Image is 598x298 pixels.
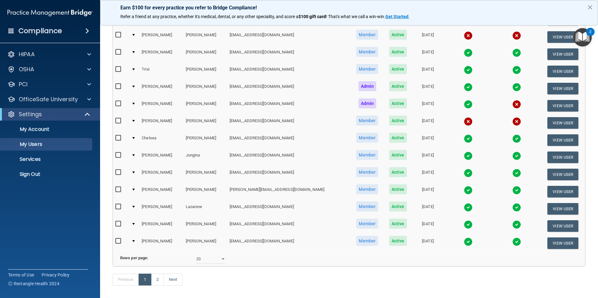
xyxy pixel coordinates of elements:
[389,150,407,160] span: Active
[464,48,473,57] img: tick.e7d51cea.svg
[547,169,578,180] button: View User
[139,183,183,200] td: [PERSON_NAME]
[512,237,521,246] img: tick.e7d51cea.svg
[356,167,378,177] span: Member
[389,236,407,246] span: Active
[8,66,91,73] a: OSHA
[4,141,89,147] p: My Users
[183,149,227,166] td: Jungina
[227,132,351,149] td: [EMAIL_ADDRESS][DOMAIN_NAME]
[512,186,521,195] img: tick.e7d51cea.svg
[389,30,407,40] span: Active
[547,83,578,94] button: View User
[412,97,444,114] td: [DATE]
[151,274,164,286] a: 2
[139,80,183,97] td: [PERSON_NAME]
[412,114,444,132] td: [DATE]
[412,166,444,183] td: [DATE]
[389,201,407,211] span: Active
[8,111,91,118] a: Settings
[4,171,89,177] p: Sign Out
[18,27,62,35] h4: Compliance
[183,46,227,63] td: [PERSON_NAME]
[358,81,377,91] span: Admin
[464,169,473,177] img: tick.e7d51cea.svg
[227,235,351,251] td: [EMAIL_ADDRESS][DOMAIN_NAME]
[356,150,378,160] span: Member
[547,134,578,146] button: View User
[4,126,89,132] p: My Account
[512,203,521,212] img: tick.e7d51cea.svg
[227,28,351,46] td: [EMAIL_ADDRESS][DOMAIN_NAME]
[512,48,521,57] img: tick.e7d51cea.svg
[139,200,183,217] td: [PERSON_NAME]
[412,235,444,251] td: [DATE]
[19,81,28,88] p: PCI
[139,46,183,63] td: [PERSON_NAME]
[183,200,227,217] td: Lazarone
[512,83,521,92] img: tick.e7d51cea.svg
[464,100,473,109] img: tick.e7d51cea.svg
[385,14,409,19] a: Get Started
[464,117,473,126] img: cross.ca9f0e7f.svg
[139,274,151,286] a: 1
[512,151,521,160] img: tick.e7d51cea.svg
[412,46,444,63] td: [DATE]
[464,203,473,212] img: tick.e7d51cea.svg
[547,117,578,129] button: View User
[183,183,227,200] td: [PERSON_NAME]
[389,64,407,74] span: Active
[227,46,351,63] td: [EMAIL_ADDRESS][DOMAIN_NAME]
[183,114,227,132] td: [PERSON_NAME]
[547,220,578,232] button: View User
[19,111,42,118] p: Settings
[227,217,351,235] td: [EMAIL_ADDRESS][DOMAIN_NAME]
[512,169,521,177] img: tick.e7d51cea.svg
[412,132,444,149] td: [DATE]
[183,166,227,183] td: [PERSON_NAME]
[298,14,326,19] strong: $100 gift card
[412,149,444,166] td: [DATE]
[389,184,407,194] span: Active
[8,81,91,88] a: PCI
[227,97,351,114] td: [EMAIL_ADDRESS][DOMAIN_NAME]
[8,272,34,278] a: Terms of Use
[139,97,183,114] td: [PERSON_NAME]
[573,28,592,47] button: Open Resource Center, 2 new notifications
[4,156,89,162] p: Services
[412,63,444,80] td: [DATE]
[19,66,34,73] p: OSHA
[587,2,593,12] button: Close
[227,200,351,217] td: [EMAIL_ADDRESS][DOMAIN_NAME]
[139,235,183,251] td: [PERSON_NAME]
[139,132,183,149] td: Chelsea
[464,151,473,160] img: tick.e7d51cea.svg
[183,80,227,97] td: [PERSON_NAME]
[227,183,351,200] td: [PERSON_NAME][EMAIL_ADDRESS][DOMAIN_NAME]
[183,97,227,114] td: [PERSON_NAME]
[412,183,444,200] td: [DATE]
[385,14,408,19] strong: Get Started
[464,237,473,246] img: tick.e7d51cea.svg
[8,96,91,103] a: OfficeSafe University
[183,132,227,149] td: [PERSON_NAME]
[356,236,378,246] span: Member
[139,217,183,235] td: [PERSON_NAME]
[139,28,183,46] td: [PERSON_NAME]
[356,184,378,194] span: Member
[547,237,578,249] button: View User
[589,32,591,40] div: 2
[139,63,183,80] td: Trixi
[356,201,378,211] span: Member
[512,134,521,143] img: tick.e7d51cea.svg
[227,149,351,166] td: [EMAIL_ADDRESS][DOMAIN_NAME]
[464,66,473,74] img: tick.e7d51cea.svg
[547,186,578,197] button: View User
[389,81,407,91] span: Active
[113,274,139,286] a: Previous
[19,96,78,103] p: OfficeSafe University
[183,63,227,80] td: [PERSON_NAME]
[183,217,227,235] td: [PERSON_NAME]
[356,47,378,57] span: Member
[389,116,407,126] span: Active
